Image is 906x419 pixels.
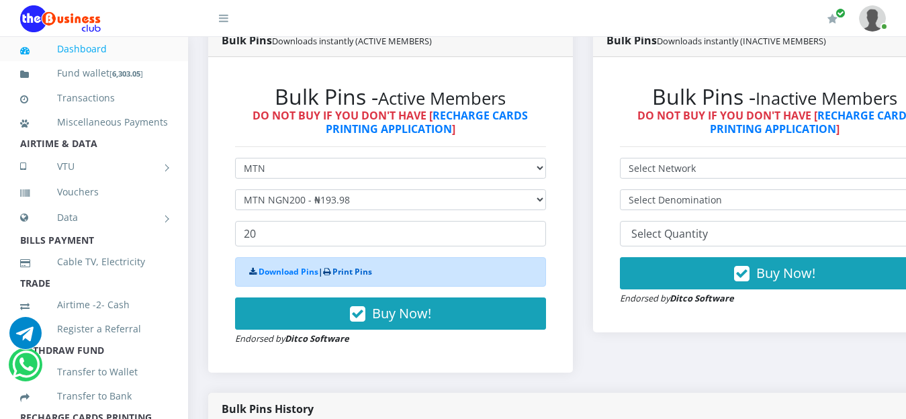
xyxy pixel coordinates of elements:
a: VTU [20,150,168,183]
strong: | [249,266,372,277]
a: Miscellaneous Payments [20,107,168,138]
a: Airtime -2- Cash [20,289,168,320]
strong: Ditco Software [285,332,349,344]
small: Endorsed by [620,292,734,304]
a: Chat for support [12,359,40,381]
img: User [859,5,886,32]
a: Transfer to Wallet [20,357,168,387]
a: Transactions [20,83,168,113]
span: Buy Now! [756,264,815,282]
h2: Bulk Pins - [235,84,546,109]
small: Downloads instantly (ACTIVE MEMBERS) [272,35,432,47]
a: Fund wallet[6,303.05] [20,58,168,89]
span: Buy Now! [372,304,431,322]
strong: Bulk Pins History [222,402,314,416]
span: Renew/Upgrade Subscription [835,8,846,18]
small: Inactive Members [756,87,897,110]
img: Logo [20,5,101,32]
strong: Bulk Pins [222,33,432,48]
a: Download Pins [259,266,318,277]
a: Data [20,201,168,234]
a: RECHARGE CARDS PRINTING APPLICATION [326,108,529,136]
a: Transfer to Bank [20,381,168,412]
b: 6,303.05 [112,68,140,79]
a: Dashboard [20,34,168,64]
strong: DO NOT BUY IF YOU DON'T HAVE [ ] [253,108,528,136]
input: Enter Quantity [235,221,546,246]
a: Print Pins [332,266,372,277]
small: Endorsed by [235,332,349,344]
a: Cable TV, Electricity [20,246,168,277]
a: Chat for support [9,327,42,349]
small: Active Members [378,87,506,110]
small: Downloads instantly (INACTIVE MEMBERS) [657,35,826,47]
strong: Bulk Pins [606,33,826,48]
strong: Ditco Software [670,292,734,304]
button: Buy Now! [235,297,546,330]
a: Vouchers [20,177,168,207]
a: Register a Referral [20,314,168,344]
small: [ ] [109,68,143,79]
i: Renew/Upgrade Subscription [827,13,837,24]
